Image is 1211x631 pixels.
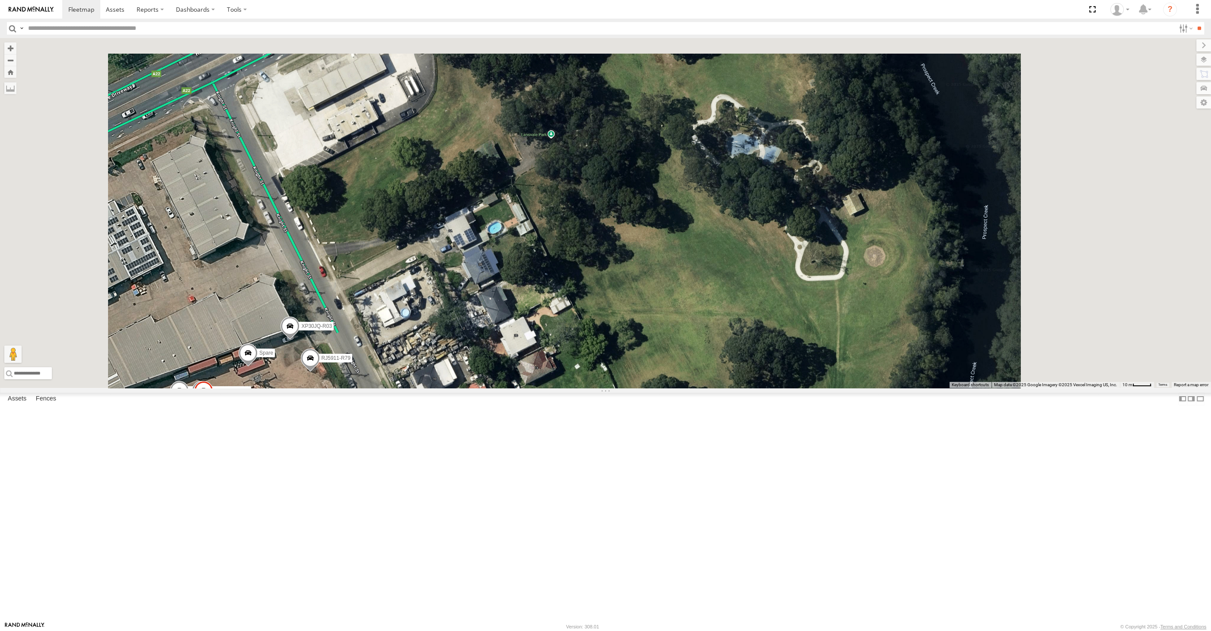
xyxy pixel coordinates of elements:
div: Quang MAC [1107,3,1132,16]
div: Version: 308.01 [566,624,599,629]
button: Drag Pegman onto the map to open Street View [4,346,22,363]
a: Terms and Conditions [1160,624,1206,629]
a: Report a map error [1174,382,1208,387]
label: Dock Summary Table to the Left [1178,393,1187,405]
div: © Copyright 2025 - [1120,624,1206,629]
button: Map Scale: 10 m per 40 pixels [1120,382,1154,388]
label: Assets [3,393,31,405]
button: Keyboard shortcuts [952,382,989,388]
span: Spare [259,350,273,356]
label: Map Settings [1196,96,1211,109]
span: 10 m [1122,382,1132,387]
span: XO74GU-R69 [191,387,223,393]
button: Zoom out [4,54,16,66]
button: Zoom Home [4,66,16,78]
label: Search Filter Options [1176,22,1194,35]
label: Fences [32,393,61,405]
label: Measure [4,82,16,94]
label: Dock Summary Table to the Right [1187,393,1195,405]
span: XP81FE-R59 (not working from 4/8) [215,387,297,393]
span: XP30JQ-R03 [301,323,332,329]
i: ? [1163,3,1177,16]
a: Visit our Website [5,622,45,631]
label: Hide Summary Table [1196,393,1205,405]
button: Zoom in [4,42,16,54]
img: rand-logo.svg [9,6,54,13]
span: RJ5911-R79 [322,355,351,361]
a: Terms (opens in new tab) [1158,383,1167,387]
span: Map data ©2025 Google Imagery ©2025 Vexcel Imaging US, Inc. [994,382,1117,387]
label: Search Query [18,22,25,35]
